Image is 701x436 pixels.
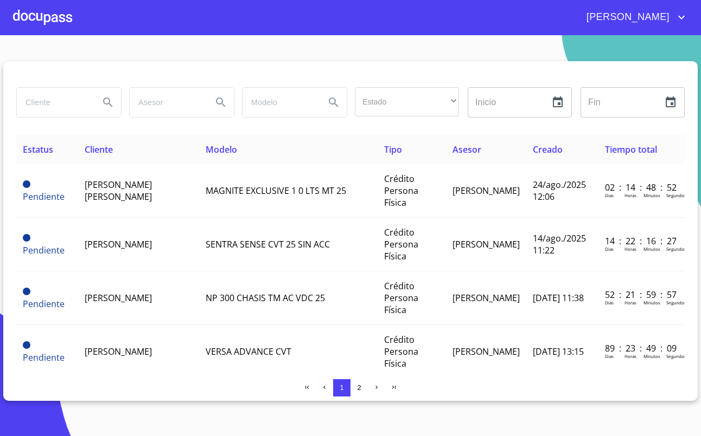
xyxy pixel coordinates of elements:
p: Dias [605,246,614,252]
span: Pendiente [23,341,30,349]
span: 24/ago./2025 12:06 [533,179,586,203]
button: Search [208,89,234,115]
p: Horas [624,192,636,198]
span: Asesor [453,144,481,155]
p: Horas [624,353,636,359]
p: Minutos [643,246,660,252]
span: Tipo [384,144,402,155]
p: Minutos [643,353,660,359]
span: Pendiente [23,298,65,310]
span: [DATE] 13:15 [533,346,584,357]
p: 89 : 23 : 49 : 09 [605,342,678,354]
span: Cliente [85,144,113,155]
input: search [17,88,91,117]
p: Segundos [666,246,686,252]
p: 02 : 14 : 48 : 52 [605,181,678,193]
p: Horas [624,300,636,305]
span: SENTRA SENSE CVT 25 SIN ACC [206,238,330,250]
span: Crédito Persona Física [384,226,418,262]
p: Dias [605,192,614,198]
span: Estatus [23,144,53,155]
span: Pendiente [23,191,65,203]
span: [PERSON_NAME] [453,346,520,357]
span: 2 [357,383,361,392]
span: [PERSON_NAME] [453,238,520,250]
span: MAGNITE EXCLUSIVE 1 0 LTS MT 25 [206,185,346,197]
div: ​ [355,87,459,116]
span: [PERSON_NAME] [578,9,675,26]
p: Segundos [666,300,686,305]
p: 52 : 21 : 59 : 57 [605,289,678,301]
p: 14 : 22 : 16 : 27 [605,235,678,247]
span: 1 [340,383,343,392]
span: Pendiente [23,352,65,363]
button: 1 [333,379,351,396]
button: 2 [351,379,368,396]
p: Dias [605,353,614,359]
span: [PERSON_NAME] [85,292,152,304]
p: Segundos [666,353,686,359]
span: [PERSON_NAME] [453,292,520,304]
button: Search [321,89,347,115]
button: Search [95,89,121,115]
span: [PERSON_NAME] [453,185,520,197]
span: Creado [533,144,563,155]
span: Pendiente [23,234,30,242]
button: account of current user [578,9,688,26]
p: Minutos [643,300,660,305]
input: search [130,88,203,117]
p: Segundos [666,192,686,198]
span: Pendiente [23,244,65,256]
span: NP 300 CHASIS TM AC VDC 25 [206,292,325,304]
span: [DATE] 11:38 [533,292,584,304]
span: Crédito Persona Física [384,334,418,369]
span: VERSA ADVANCE CVT [206,346,291,357]
input: search [243,88,316,117]
span: [PERSON_NAME] [85,346,152,357]
span: Pendiente [23,288,30,295]
span: Pendiente [23,180,30,188]
p: Minutos [643,192,660,198]
span: 14/ago./2025 11:22 [533,232,586,256]
span: [PERSON_NAME] [85,238,152,250]
p: Dias [605,300,614,305]
span: Crédito Persona Física [384,173,418,209]
span: [PERSON_NAME] [PERSON_NAME] [85,179,152,203]
span: Tiempo total [605,144,657,155]
p: Horas [624,246,636,252]
span: Crédito Persona Física [384,280,418,316]
span: Modelo [206,144,237,155]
